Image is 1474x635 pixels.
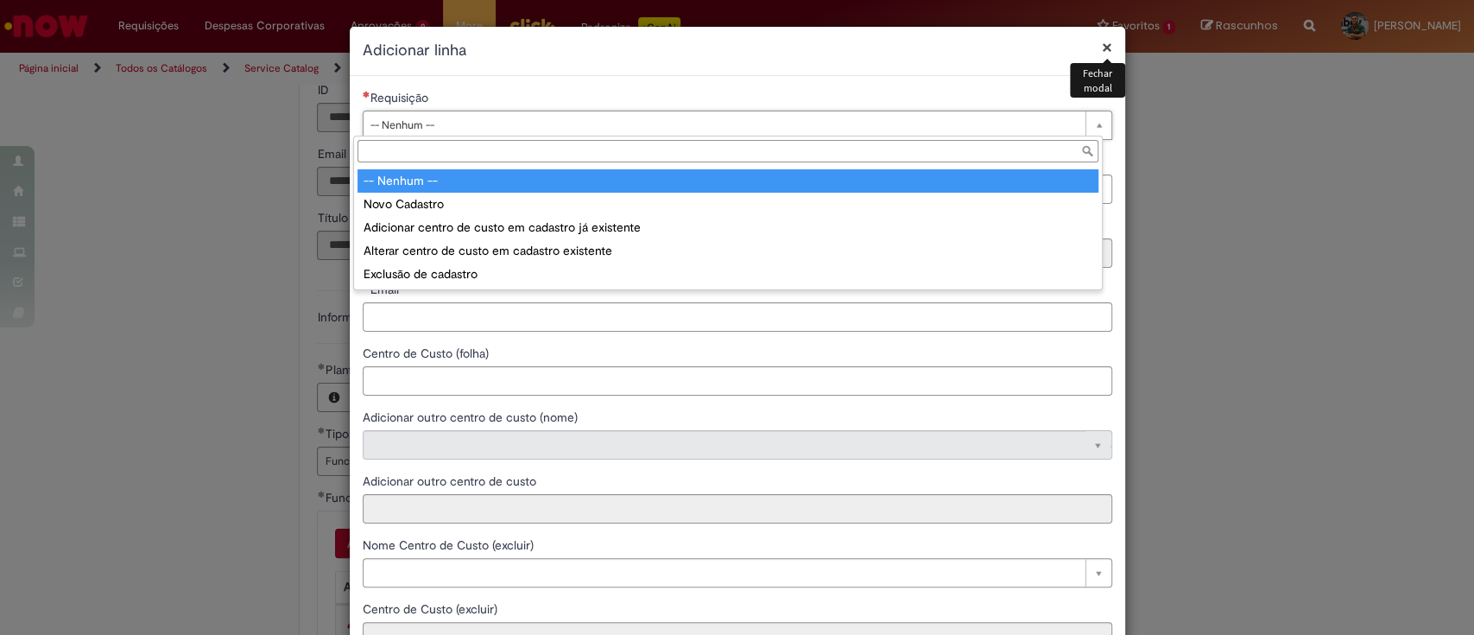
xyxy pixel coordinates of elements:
div: Adicionar centro de custo em cadastro já existente [357,216,1098,239]
div: Exclusão de cadastro [357,263,1098,286]
div: Novo Cadastro [357,193,1098,216]
ul: Requisição [354,166,1102,289]
div: Alterar centro de custo em cadastro existente [357,239,1098,263]
div: -- Nenhum -- [357,169,1098,193]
